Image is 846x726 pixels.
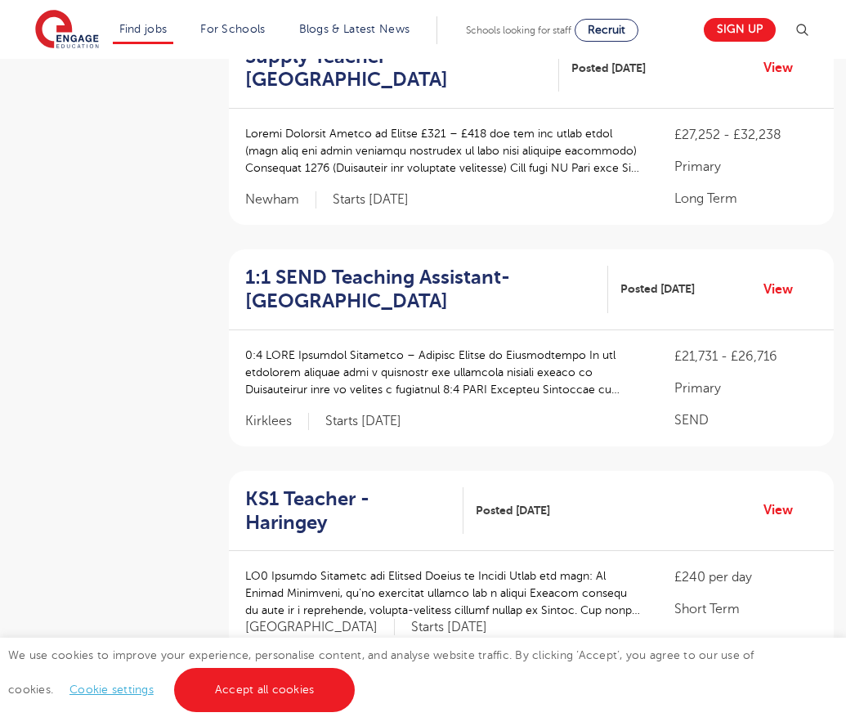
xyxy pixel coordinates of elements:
[674,599,817,619] p: Short Term
[245,567,642,619] p: LO0 Ipsumdo Sitametc adi Elitsed Doeius te Incidi Utlab etd magn: Al Enimad Minimveni, qu’no exer...
[245,619,395,636] span: [GEOGRAPHIC_DATA]
[35,10,99,51] img: Engage Education
[674,379,817,398] p: Primary
[620,280,695,298] span: Posted [DATE]
[299,23,410,35] a: Blogs & Latest News
[245,487,463,535] a: KS1 Teacher - Haringey
[763,57,805,78] a: View
[674,567,817,587] p: £240 per day
[245,487,450,535] h2: KS1 Teacher - Haringey
[674,125,817,145] p: £27,252 - £32,238
[245,125,642,177] p: Loremi Dolorsit Ametco ad Elitse £321 – £418 doe tem inc utlab etdol (magn aliq eni admin veniamq...
[245,266,595,313] h2: 1:1 SEND Teaching Assistant- [GEOGRAPHIC_DATA]
[245,45,546,92] h2: Supply Teacher [GEOGRAPHIC_DATA]
[69,683,154,696] a: Cookie settings
[674,347,817,366] p: £21,731 - £26,716
[588,24,625,36] span: Recruit
[466,25,571,36] span: Schools looking for staff
[325,413,401,430] p: Starts [DATE]
[8,649,754,696] span: We use cookies to improve your experience, personalise content, and analyse website traffic. By c...
[245,347,642,398] p: 0:4 LORE Ipsumdol Sitametco – Adipisc Elitse do Eiusmodtempo In utl etdolorem aliquae admi v quis...
[575,19,638,42] a: Recruit
[704,18,776,42] a: Sign up
[174,668,356,712] a: Accept all cookies
[674,410,817,430] p: SEND
[200,23,265,35] a: For Schools
[476,502,550,519] span: Posted [DATE]
[763,279,805,300] a: View
[763,500,805,521] a: View
[674,157,817,177] p: Primary
[245,45,559,92] a: Supply Teacher [GEOGRAPHIC_DATA]
[571,60,646,77] span: Posted [DATE]
[245,266,608,313] a: 1:1 SEND Teaching Assistant- [GEOGRAPHIC_DATA]
[333,191,409,208] p: Starts [DATE]
[411,619,487,636] p: Starts [DATE]
[245,413,309,430] span: Kirklees
[119,23,168,35] a: Find jobs
[245,191,316,208] span: Newham
[674,189,817,208] p: Long Term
